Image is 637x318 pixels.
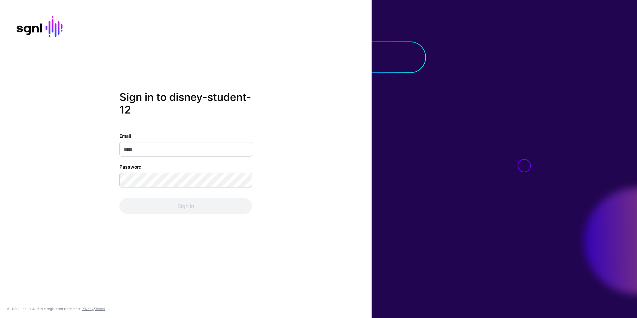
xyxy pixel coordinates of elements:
[119,163,142,170] label: Password
[119,91,252,117] h2: Sign in to disney-student-12
[95,307,105,311] a: Terms
[82,307,94,311] a: Privacy
[119,132,131,139] label: Email
[7,306,105,311] div: © [URL], Inc. SGNL® is a registered trademark. &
